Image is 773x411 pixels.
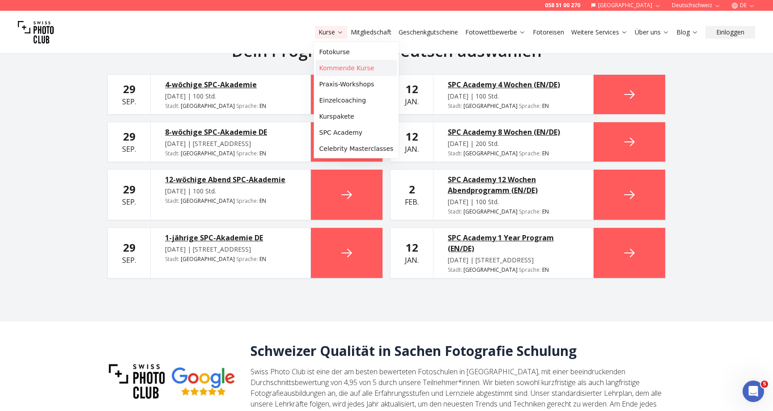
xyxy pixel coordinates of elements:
[465,28,526,37] a: Fotowettbewerbe
[462,26,529,39] button: Fotowettbewerbe
[743,381,764,402] iframe: Intercom live chat
[635,28,669,37] a: Über uns
[165,79,296,90] a: 4-wöchige SPC-Akademie
[519,266,541,274] span: Sprache :
[448,139,579,148] div: [DATE] | 200 Std.
[631,26,673,39] button: Über uns
[315,26,347,39] button: Kurse
[165,150,179,157] span: Stadt :
[122,129,136,154] div: Sep.
[165,197,296,205] div: [GEOGRAPHIC_DATA]
[448,232,579,254] a: SPC Academy 1 Year Program (EN/DE)
[542,103,549,110] span: EN
[448,103,579,110] div: [GEOGRAPHIC_DATA]
[519,208,541,215] span: Sprache :
[236,150,258,157] span: Sprache :
[542,150,549,157] span: EN
[533,28,564,37] a: Fotoreisen
[316,141,397,157] a: Celebrity Masterclasses
[409,182,415,197] b: 2
[165,102,179,110] span: Stadt :
[448,208,579,215] div: [GEOGRAPHIC_DATA]
[165,187,296,196] div: [DATE] | 100 Std.
[165,174,296,185] a: 12-wöchige Abend SPC-Akademie
[395,26,462,39] button: Geschenkgutscheine
[165,92,296,101] div: [DATE] | 100 Std.
[542,266,549,274] span: EN
[406,240,418,255] b: 12
[448,92,579,101] div: [DATE] | 100 Std.
[405,129,419,154] div: Jan.
[529,26,568,39] button: Fotoreisen
[259,256,266,263] span: EN
[123,81,136,96] b: 29
[448,208,462,215] span: Stadt :
[448,197,579,206] div: [DATE] | 100 Std.
[519,102,541,110] span: Sprache :
[405,82,419,107] div: Jan.
[319,28,344,37] a: Kurse
[448,150,462,157] span: Stadt :
[316,124,397,141] a: SPC Academy
[347,26,395,39] button: Mitgliedschaft
[761,381,768,388] span: 5
[122,240,136,265] div: Sep.
[406,81,418,96] b: 12
[123,240,136,255] b: 29
[236,255,258,263] span: Sprache :
[165,127,296,137] a: 8-wöchige SPC-Akademie DE
[18,14,54,50] img: Swiss photo club
[545,2,580,9] a: 058 51 00 270
[448,256,579,265] div: [DATE] | [STREET_ADDRESS]
[123,182,136,197] b: 29
[316,60,397,76] a: Kommende Kurse
[236,102,258,110] span: Sprache :
[405,240,419,265] div: Jan.
[165,245,296,254] div: [DATE] | [STREET_ADDRESS]
[448,127,579,137] a: SPC Academy 8 Wochen (EN/DE)
[123,129,136,144] b: 29
[399,28,458,37] a: Geschenkgutscheine
[165,256,296,263] div: [GEOGRAPHIC_DATA]
[165,232,296,243] a: 1-jährige SPC-Akademie DE
[405,182,419,207] div: Feb.
[165,139,296,148] div: [DATE] | [STREET_ADDRESS]
[165,197,179,205] span: Stadt :
[448,266,579,274] div: [GEOGRAPHIC_DATA]
[251,343,666,359] h3: Schweizer Qualität in Sachen Fotografie Schulung
[259,103,266,110] span: EN
[259,150,266,157] span: EN
[448,79,579,90] a: SPC Academy 4 Wochen (EN/DE)
[122,182,136,207] div: Sep.
[571,28,628,37] a: Weitere Services
[448,266,462,274] span: Stadt :
[351,28,391,37] a: Mitgliedschaft
[542,208,549,215] span: EN
[673,26,702,39] button: Blog
[236,197,258,205] span: Sprache :
[122,82,136,107] div: Sep.
[406,129,418,144] b: 12
[676,28,698,37] a: Blog
[705,26,755,39] button: Einloggen
[316,108,397,124] a: Kurspakete
[316,92,397,108] a: Einzelcoaching
[519,150,541,157] span: Sprache :
[165,150,296,157] div: [GEOGRAPHIC_DATA]
[316,76,397,92] a: Praxis-Workshops
[568,26,631,39] button: Weitere Services
[316,44,397,60] a: Fotokurse
[448,150,579,157] div: [GEOGRAPHIC_DATA]
[448,174,579,196] div: SPC Academy 12 Wochen Abendprogramm (EN/DE)
[448,102,462,110] span: Stadt :
[165,103,296,110] div: [GEOGRAPHIC_DATA]
[165,255,179,263] span: Stadt :
[259,197,266,205] span: EN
